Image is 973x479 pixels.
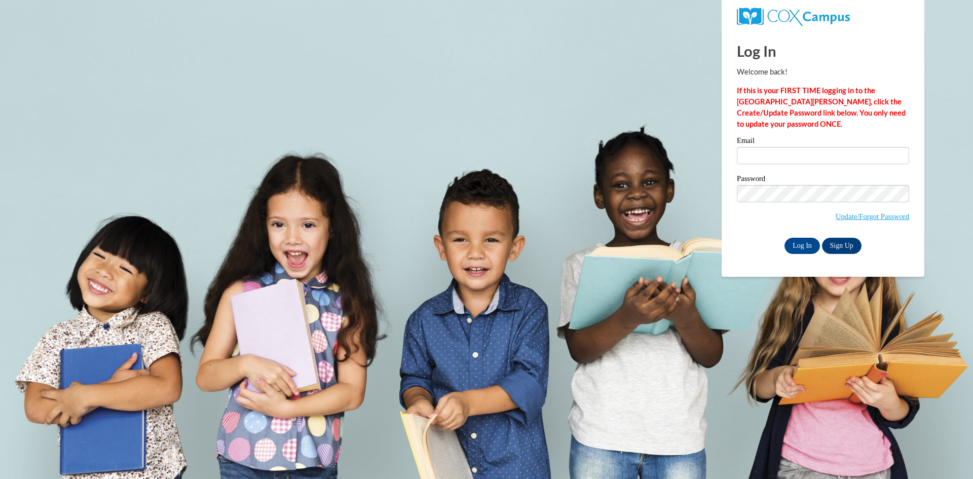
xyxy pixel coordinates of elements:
[737,86,906,128] strong: If this is your FIRST TIME logging in to the [GEOGRAPHIC_DATA][PERSON_NAME], click the Create/Upd...
[737,8,850,26] img: COX Campus
[822,238,862,254] a: Sign Up
[737,175,909,185] label: Password
[737,66,909,78] p: Welcome back!
[737,12,850,20] a: COX Campus
[836,212,909,220] a: Update/Forgot Password
[737,137,909,147] label: Email
[737,41,909,61] h1: Log In
[784,238,820,254] input: Log In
